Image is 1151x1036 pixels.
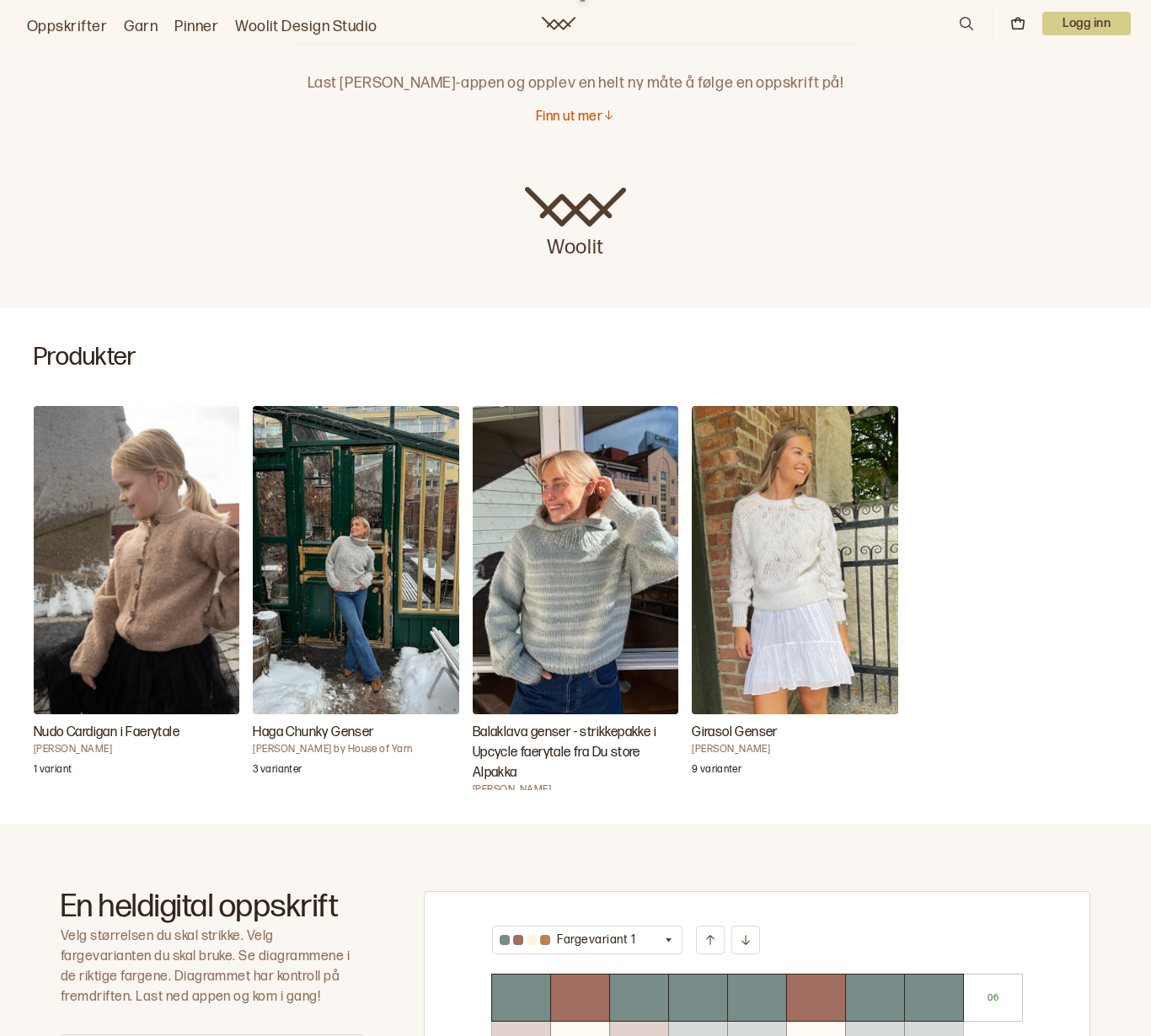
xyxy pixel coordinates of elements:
[253,763,302,780] p: 3 varianter
[174,15,218,39] a: Pinner
[253,723,458,743] h3: Haga Chunky Genser
[473,783,678,797] h4: [PERSON_NAME]
[536,109,615,126] button: Finn ut mer
[253,406,458,790] a: Haga Chunky Genser
[473,406,678,790] a: Balaklava genser - strikkepakke i Upcycle faerytale fra Du store Alpakka
[692,406,897,790] a: Girasol Genser
[988,992,998,1004] p: 0 6
[692,743,897,756] h4: [PERSON_NAME]
[542,17,575,30] a: Woolit
[557,932,635,948] p: Fargevariant 1
[525,187,626,261] a: Woolit
[1042,12,1131,35] button: User dropdown
[253,743,458,756] h4: [PERSON_NAME] by House of Yarn
[473,723,678,783] h3: Balaklava genser - strikkepakke i Upcycle faerytale fra Du store Alpakka
[692,406,897,715] img: Trine Lise HøysethGirasol Genser
[473,406,678,715] img: Brit Frafjord ØrstavikBalaklava genser - strikkepakke i Upcycle faerytale fra Du store Alpakka
[61,927,363,1007] p: Velg størrelsen du skal strikke. Velg fargevarianten du skal bruke. Se diagrammene i de riktige f...
[492,926,683,954] button: Fargevariant 1
[34,406,239,715] img: Brit Frafjord ØrstavikNudo Cardigan i Faerytale
[34,723,239,743] h3: Nudo Cardigan i Faerytale
[235,15,377,39] a: Woolit Design Studio
[525,187,626,227] img: Woolit
[536,109,602,126] p: Finn ut mer
[525,227,626,261] p: Woolit
[124,15,158,39] a: Garn
[288,45,864,95] p: Last [PERSON_NAME]-appen og opplev en helt ny måte å følge en oppskrift på!
[692,723,897,743] h3: Girasol Genser
[27,15,107,39] a: Oppskrifter
[34,406,239,790] a: Nudo Cardigan i Faerytale
[34,743,239,756] h4: [PERSON_NAME]
[61,891,363,923] h2: En heldigital oppskrift
[253,406,458,715] img: Øyunn Krogh by House of YarnHaga Chunky Genser
[34,763,72,780] p: 1 variant
[692,763,741,780] p: 9 varianter
[1042,12,1131,35] p: Logg inn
